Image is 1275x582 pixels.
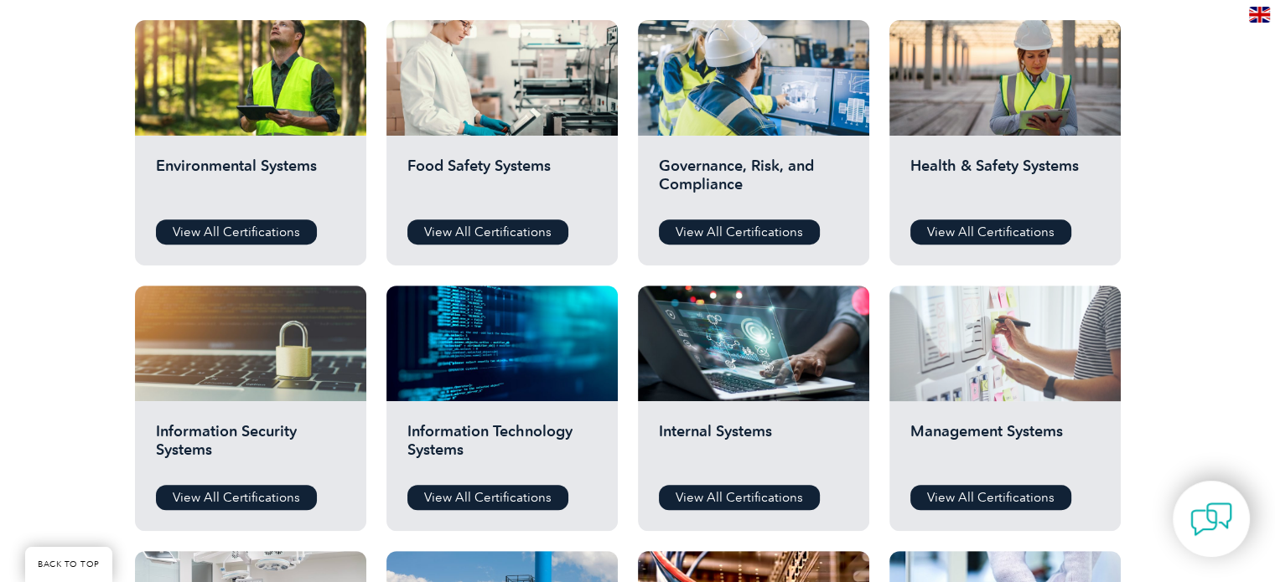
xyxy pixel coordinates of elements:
h2: Environmental Systems [156,157,345,207]
a: View All Certifications [659,485,820,510]
h2: Governance, Risk, and Compliance [659,157,848,207]
h2: Information Technology Systems [407,422,597,472]
img: en [1249,7,1270,23]
a: View All Certifications [659,219,820,245]
h2: Information Security Systems [156,422,345,472]
a: BACK TO TOP [25,547,112,582]
h2: Management Systems [910,422,1100,472]
a: View All Certifications [156,485,317,510]
a: View All Certifications [910,219,1071,245]
a: View All Certifications [407,219,568,245]
a: View All Certifications [910,485,1071,510]
h2: Food Safety Systems [407,157,597,207]
a: View All Certifications [407,485,568,510]
h2: Internal Systems [659,422,848,472]
a: View All Certifications [156,219,317,245]
img: contact-chat.png [1190,498,1232,540]
h2: Health & Safety Systems [910,157,1100,207]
